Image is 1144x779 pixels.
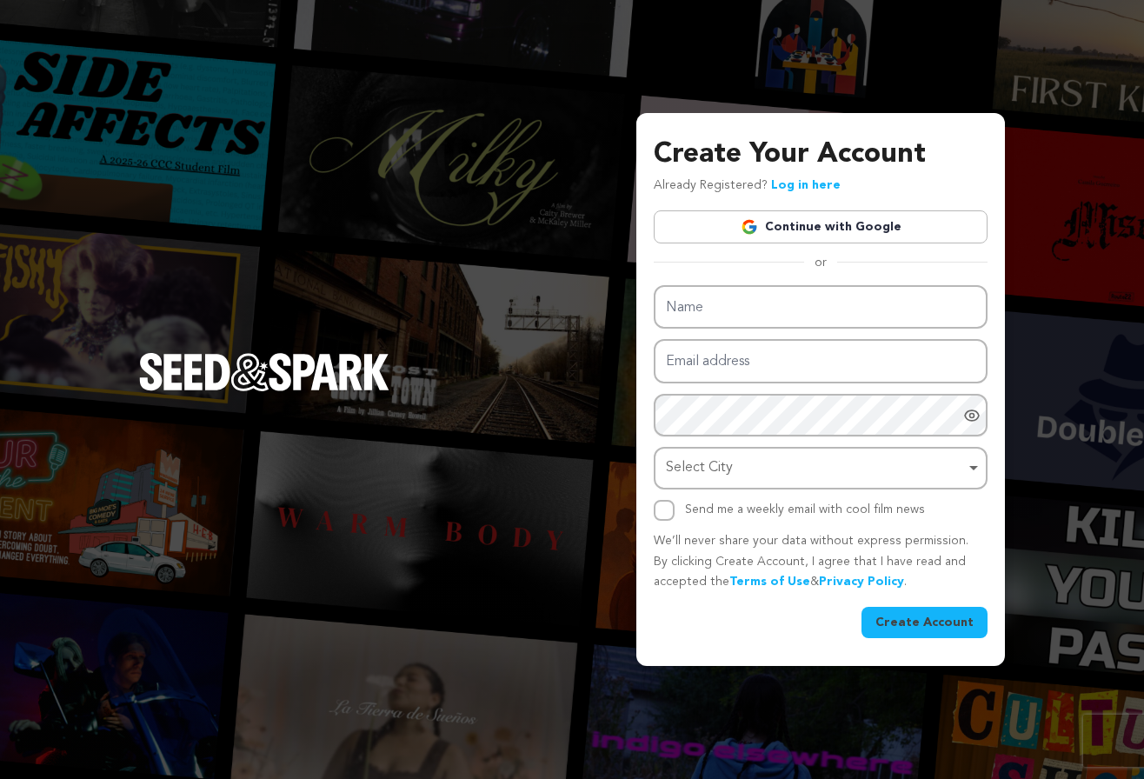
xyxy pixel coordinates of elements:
[654,210,988,243] a: Continue with Google
[804,254,837,271] span: or
[963,407,981,424] a: Show password as plain text. Warning: this will display your password on the screen.
[654,339,988,383] input: Email address
[741,218,758,236] img: Google logo
[654,285,988,330] input: Name
[685,503,925,516] label: Send me a weekly email with cool film news
[666,456,965,481] div: Select City
[139,353,389,426] a: Seed&Spark Homepage
[861,607,988,638] button: Create Account
[654,134,988,176] h3: Create Your Account
[139,353,389,391] img: Seed&Spark Logo
[654,531,988,593] p: We’ll never share your data without express permission. By clicking Create Account, I agree that ...
[654,176,841,196] p: Already Registered?
[819,576,904,588] a: Privacy Policy
[771,179,841,191] a: Log in here
[729,576,810,588] a: Terms of Use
